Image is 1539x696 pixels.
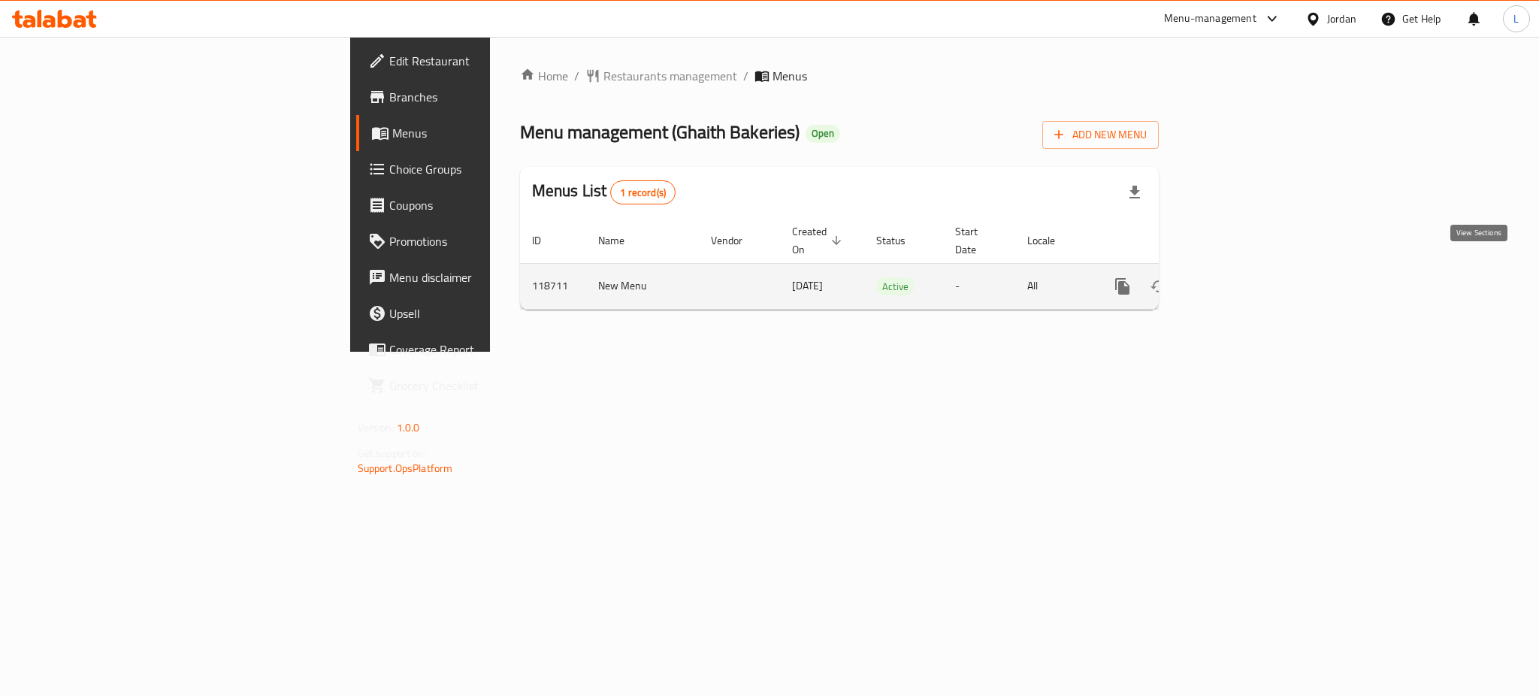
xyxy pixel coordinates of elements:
[389,304,595,322] span: Upsell
[611,186,675,200] span: 1 record(s)
[532,231,561,250] span: ID
[876,277,915,295] div: Active
[356,187,607,223] a: Coupons
[358,458,453,478] a: Support.OpsPlatform
[520,67,1160,85] nav: breadcrumb
[943,263,1015,309] td: -
[792,276,823,295] span: [DATE]
[1141,268,1177,304] button: Change Status
[389,88,595,106] span: Branches
[743,67,748,85] li: /
[356,259,607,295] a: Menu disclaimer
[389,268,595,286] span: Menu disclaimer
[1164,10,1256,28] div: Menu-management
[1027,231,1075,250] span: Locale
[520,115,800,149] span: Menu management ( Ghaith Bakeries )
[389,52,595,70] span: Edit Restaurant
[356,223,607,259] a: Promotions
[1513,11,1519,27] span: L
[356,368,607,404] a: Grocery Checklist
[1327,11,1356,27] div: Jordan
[806,127,840,140] span: Open
[792,222,846,259] span: Created On
[358,418,395,437] span: Version:
[598,231,644,250] span: Name
[1015,263,1093,309] td: All
[1042,121,1159,149] button: Add New Menu
[585,67,737,85] a: Restaurants management
[520,218,1261,310] table: enhanced table
[1105,268,1141,304] button: more
[603,67,737,85] span: Restaurants management
[1054,126,1147,144] span: Add New Menu
[389,196,595,214] span: Coupons
[389,160,595,178] span: Choice Groups
[389,377,595,395] span: Grocery Checklist
[397,418,420,437] span: 1.0.0
[358,443,427,463] span: Get support on:
[955,222,997,259] span: Start Date
[711,231,762,250] span: Vendor
[876,278,915,295] span: Active
[356,151,607,187] a: Choice Groups
[806,125,840,143] div: Open
[356,331,607,368] a: Coverage Report
[389,340,595,359] span: Coverage Report
[356,79,607,115] a: Branches
[1093,218,1261,264] th: Actions
[356,43,607,79] a: Edit Restaurant
[356,115,607,151] a: Menus
[1117,174,1153,210] div: Export file
[392,124,595,142] span: Menus
[356,295,607,331] a: Upsell
[876,231,925,250] span: Status
[773,67,807,85] span: Menus
[532,180,676,204] h2: Menus List
[389,232,595,250] span: Promotions
[610,180,676,204] div: Total records count
[586,263,699,309] td: New Menu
